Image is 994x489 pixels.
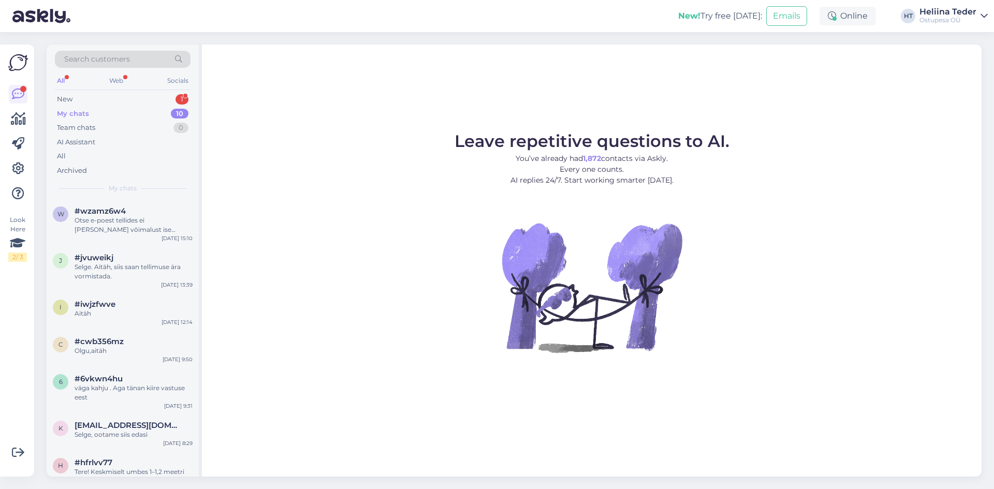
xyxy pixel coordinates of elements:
[75,300,115,309] span: #iwjzfwve
[57,210,64,218] span: w
[57,151,66,161] div: All
[176,94,188,105] div: 1
[58,462,63,469] span: h
[8,53,28,72] img: Askly Logo
[919,8,976,16] div: Heliina Teder
[57,137,95,147] div: AI Assistant
[75,337,124,346] span: #cwb356mz
[109,184,137,193] span: My chats
[162,234,193,242] div: [DATE] 15:10
[59,257,62,264] span: j
[59,340,63,348] span: c
[161,281,193,289] div: [DATE] 13:39
[163,439,193,447] div: [DATE] 8:29
[75,458,112,467] span: #hfrlvv77
[75,430,193,439] div: Selge, ootame siis edasi
[107,74,125,87] div: Web
[75,309,193,318] div: Aitäh
[820,7,876,25] div: Online
[75,383,193,402] div: väga kahju . Aga tänan kiire vastuse eest
[455,131,729,151] span: Leave repetitive questions to AI.
[75,374,123,383] span: #6vkwn4hu
[64,54,130,65] span: Search customers
[75,421,182,430] span: Kristel325@gmail.com
[919,8,988,24] a: Heliina TederOstupesa OÜ
[75,346,193,355] div: Olgu,aitäh
[165,74,191,87] div: Socials
[766,6,807,26] button: Emails
[164,402,193,410] div: [DATE] 9:31
[901,9,915,23] div: HT
[60,303,62,311] span: i
[163,355,193,363] div: [DATE] 9:50
[678,11,700,21] b: New!
[55,74,67,87] div: All
[57,123,95,133] div: Team chats
[75,216,193,234] div: Otse e-poest tellides ei [PERSON_NAME] võimalust ise maksetähtaega muuta. Kui Te ei soovi aga koh...
[173,123,188,133] div: 0
[75,253,113,262] span: #jvuweikj
[583,154,601,163] b: 1,872
[75,206,126,216] span: #wzamz6w4
[75,262,193,281] div: Selge. Aitäh, siis saan tellimuse ära vormistada.
[455,153,729,186] p: You’ve already had contacts via Askly. Every one counts. AI replies 24/7. Start working smarter [...
[59,378,63,386] span: 6
[75,467,193,486] div: Tere! Keskmiselt umbes 1–1,2 meetri kõrguseks ja umbes sama laiaks. :)
[57,94,72,105] div: New
[171,109,188,119] div: 10
[162,318,193,326] div: [DATE] 12:14
[499,194,685,380] img: No Chat active
[57,109,89,119] div: My chats
[57,166,87,176] div: Archived
[678,10,762,22] div: Try free [DATE]:
[59,424,63,432] span: K
[8,253,27,262] div: 2 / 3
[8,215,27,262] div: Look Here
[919,16,976,24] div: Ostupesa OÜ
